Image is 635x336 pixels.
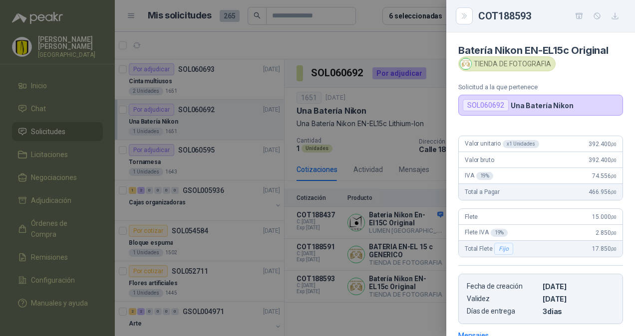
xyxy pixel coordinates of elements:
div: 19 % [491,229,508,237]
span: Valor bruto [465,157,494,164]
div: Fijo [494,243,513,255]
p: [DATE] [543,282,615,291]
span: ,00 [611,214,617,220]
span: 466.956 [589,188,617,195]
p: Validez [467,295,539,303]
span: 392.400 [589,141,617,148]
span: Total Flete [465,243,515,255]
p: [DATE] [543,295,615,303]
p: Fecha de creación [467,282,539,291]
img: Company Logo [460,58,471,69]
span: 17.850 [592,245,617,252]
p: Solicitud a la que pertenece [458,83,623,91]
button: Close [458,10,470,22]
span: Total a Pagar [465,188,500,195]
div: x 1 Unidades [503,140,539,148]
span: 74.556 [592,172,617,179]
p: Días de entrega [467,307,539,316]
span: ,00 [611,230,617,236]
p: 3 dias [543,307,615,316]
span: IVA [465,172,493,180]
p: Una Batería Nikon [511,101,574,110]
h4: Batería Nikon EN-EL15c Original [458,44,623,56]
span: 392.400 [589,157,617,164]
span: ,00 [611,142,617,147]
div: TIENDA DE FOTOGRAFIA [458,56,556,71]
span: ,00 [611,189,617,195]
div: 19 % [476,172,494,180]
span: ,00 [611,246,617,252]
span: 15.000 [592,213,617,220]
span: 2.850 [596,229,617,236]
div: COT188593 [478,8,623,24]
span: Valor unitario [465,140,539,148]
span: ,00 [611,173,617,179]
div: SOL060692 [463,99,509,111]
span: Flete IVA [465,229,508,237]
span: ,00 [611,158,617,163]
span: Flete [465,213,478,220]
